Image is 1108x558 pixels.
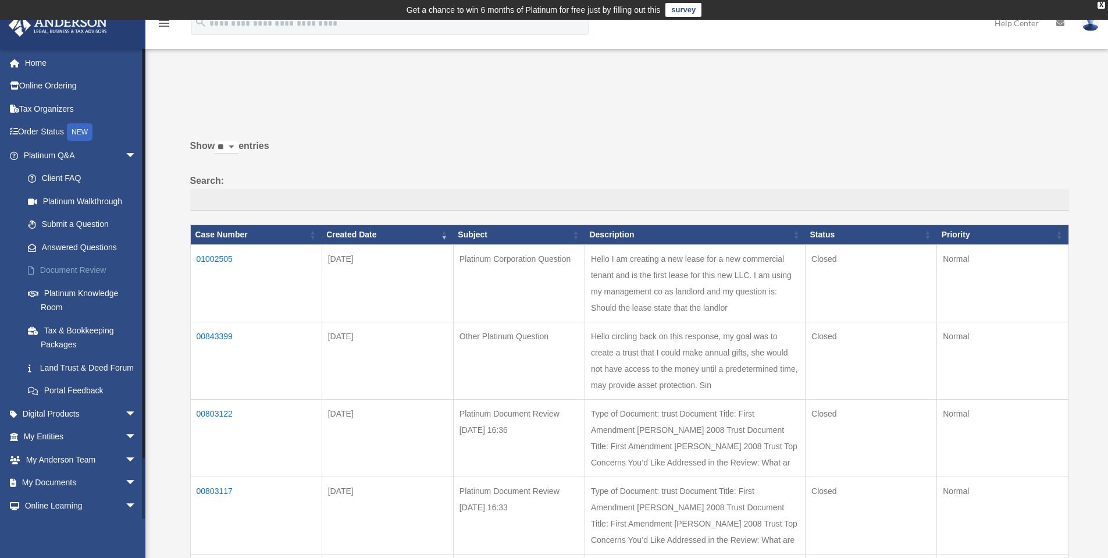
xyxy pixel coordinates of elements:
td: [DATE] [322,244,453,322]
div: close [1098,2,1105,9]
td: 01002505 [190,244,322,322]
td: 00803122 [190,399,322,477]
td: Normal [937,322,1068,399]
td: Platinum Corporation Question [453,244,585,322]
a: My Entitiesarrow_drop_down [8,425,154,449]
a: Land Trust & Deed Forum [16,356,154,379]
a: menu [157,20,171,30]
a: Digital Productsarrow_drop_down [8,402,154,425]
td: Type of Document: trust Document Title: First Amendment [PERSON_NAME] 2008 Trust Document Title: ... [585,399,805,477]
span: arrow_drop_down [125,448,148,472]
td: [DATE] [322,399,453,477]
label: Show entries [190,138,1069,166]
td: Closed [806,477,937,554]
span: arrow_drop_down [125,494,148,518]
a: Tax & Bookkeeping Packages [16,319,154,356]
td: Closed [806,399,937,477]
a: Tax Organizers [8,97,154,120]
a: Home [8,51,154,74]
td: Normal [937,477,1068,554]
td: 00803117 [190,477,322,554]
a: My Anderson Teamarrow_drop_down [8,448,154,471]
th: Created Date: activate to sort column ascending [322,225,453,245]
a: Platinum Walkthrough [16,190,154,213]
img: User Pic [1082,15,1099,31]
span: arrow_drop_down [125,471,148,495]
span: arrow_drop_down [125,144,148,168]
td: 00843399 [190,322,322,399]
td: Type of Document: trust Document Title: First Amendment [PERSON_NAME] 2008 Trust Document Title: ... [585,477,805,554]
a: Online Learningarrow_drop_down [8,494,154,517]
td: Platinum Document Review [DATE] 16:33 [453,477,585,554]
td: Hello circling back on this response, my goal was to create a trust that I could make annual gift... [585,322,805,399]
a: Online Ordering [8,74,154,98]
td: [DATE] [322,477,453,554]
a: Platinum Knowledge Room [16,282,154,319]
i: search [194,16,207,29]
select: Showentries [215,141,238,154]
td: Hello I am creating a new lease for a new commercial tenant and is the first lease for this new L... [585,244,805,322]
img: Anderson Advisors Platinum Portal [5,14,111,37]
a: Billingarrow_drop_down [8,517,154,541]
span: arrow_drop_down [125,517,148,541]
span: arrow_drop_down [125,402,148,426]
label: Search: [190,173,1069,211]
a: Platinum Q&Aarrow_drop_down [8,144,154,167]
th: Priority: activate to sort column ascending [937,225,1068,245]
div: Get a chance to win 6 months of Platinum for free just by filling out this [407,3,661,17]
td: Closed [806,322,937,399]
th: Case Number: activate to sort column ascending [190,225,322,245]
a: survey [665,3,701,17]
td: Normal [937,244,1068,322]
th: Status: activate to sort column ascending [806,225,937,245]
a: My Documentsarrow_drop_down [8,471,154,495]
a: Submit a Question [16,213,154,236]
input: Search: [190,189,1069,211]
a: Portal Feedback [16,379,154,403]
td: Normal [937,399,1068,477]
td: Platinum Document Review [DATE] 16:36 [453,399,585,477]
th: Description: activate to sort column ascending [585,225,805,245]
td: Closed [806,244,937,322]
td: Other Platinum Question [453,322,585,399]
div: NEW [67,123,92,141]
i: menu [157,16,171,30]
a: Document Review [16,259,154,282]
a: Answered Questions [16,236,148,259]
span: arrow_drop_down [125,425,148,449]
a: Client FAQ [16,167,154,190]
th: Subject: activate to sort column ascending [453,225,585,245]
td: [DATE] [322,322,453,399]
a: Order StatusNEW [8,120,154,144]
